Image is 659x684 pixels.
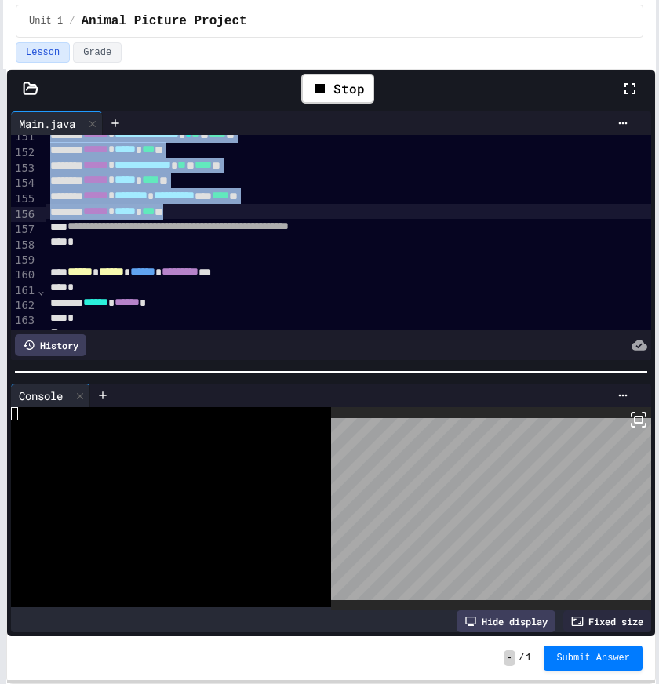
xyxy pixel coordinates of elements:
[526,652,531,664] span: 1
[11,222,37,238] div: 157
[556,652,630,664] span: Submit Answer
[37,284,45,297] span: Fold line
[11,298,37,314] div: 162
[11,328,37,343] div: 164
[11,115,83,132] div: Main.java
[15,334,86,356] div: History
[11,384,90,407] div: Console
[11,129,37,145] div: 151
[519,652,524,664] span: /
[11,313,37,328] div: 163
[457,610,555,632] div: Hide display
[29,15,63,27] span: Unit 1
[16,42,70,63] button: Lesson
[11,145,37,161] div: 152
[11,267,37,283] div: 160
[11,238,37,253] div: 158
[69,15,75,27] span: /
[11,191,37,207] div: 155
[11,283,37,298] div: 161
[73,42,122,63] button: Grade
[301,74,374,104] div: Stop
[11,253,37,267] div: 159
[11,387,71,404] div: Console
[544,646,643,671] button: Submit Answer
[504,650,515,666] span: -
[11,176,37,191] div: 154
[11,111,103,135] div: Main.java
[11,207,37,223] div: 156
[563,610,651,632] div: Fixed size
[81,12,246,31] span: Animal Picture Project
[11,161,37,176] div: 153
